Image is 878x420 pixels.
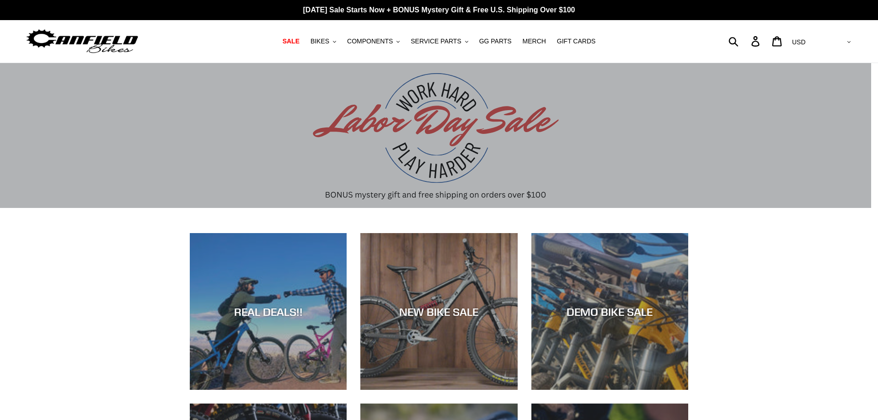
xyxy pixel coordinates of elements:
[479,37,512,45] span: GG PARTS
[411,37,461,45] span: SERVICE PARTS
[347,37,393,45] span: COMPONENTS
[531,233,688,390] a: DEMO BIKE SALE
[311,37,329,45] span: BIKES
[190,233,347,390] a: REAL DEALS!!
[406,35,472,48] button: SERVICE PARTS
[190,305,347,318] div: REAL DEALS!!
[557,37,596,45] span: GIFT CARDS
[25,27,139,56] img: Canfield Bikes
[360,233,517,390] a: NEW BIKE SALE
[733,31,757,51] input: Search
[360,305,517,318] div: NEW BIKE SALE
[552,35,600,48] a: GIFT CARDS
[531,305,688,318] div: DEMO BIKE SALE
[306,35,341,48] button: BIKES
[475,35,516,48] a: GG PARTS
[518,35,551,48] a: MERCH
[523,37,546,45] span: MERCH
[278,35,304,48] a: SALE
[343,35,404,48] button: COMPONENTS
[283,37,300,45] span: SALE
